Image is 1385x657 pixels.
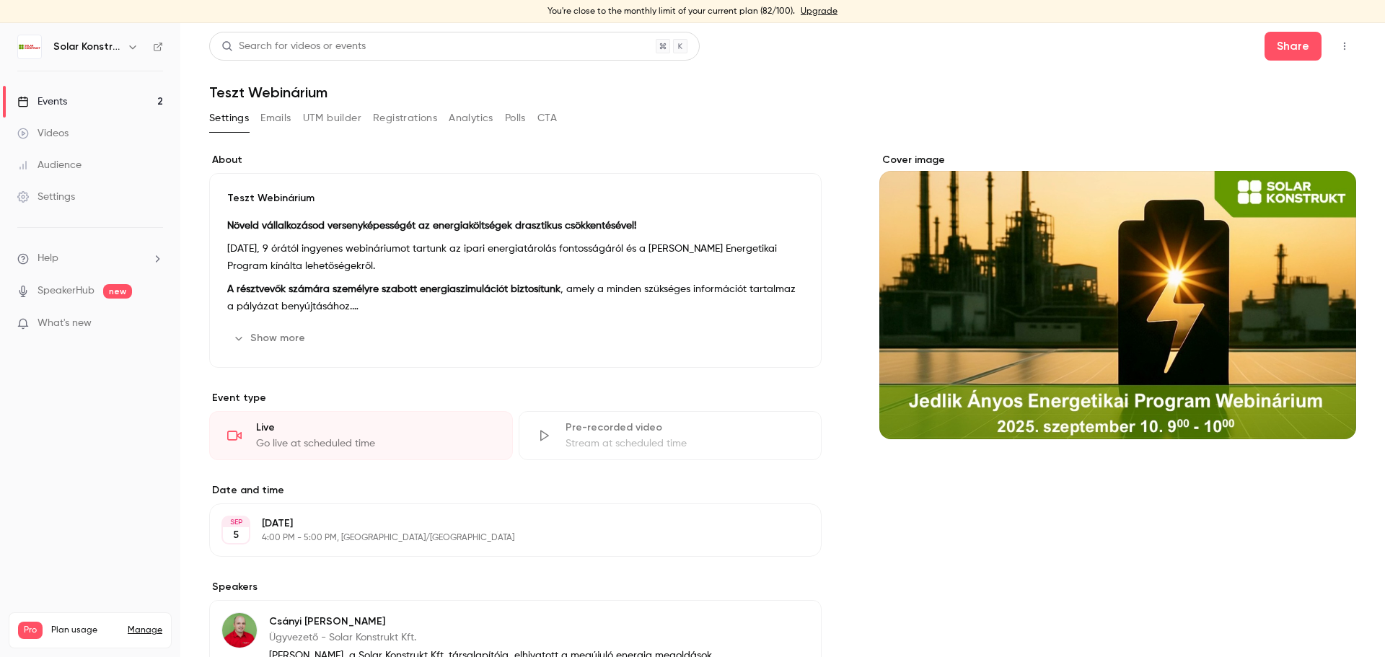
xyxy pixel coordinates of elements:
[17,158,82,172] div: Audience
[260,107,291,130] button: Emails
[209,580,822,594] label: Speakers
[17,251,163,266] li: help-dropdown-opener
[256,436,495,451] div: Go live at scheduled time
[38,283,94,299] a: SpeakerHub
[227,191,804,206] p: Teszt Webinárium
[566,436,804,451] div: Stream at scheduled time
[537,107,557,130] button: CTA
[53,40,121,54] h6: Solar Konstrukt Kft.
[566,420,804,435] div: Pre-recorded video
[262,532,745,544] p: 4:00 PM - 5:00 PM, [GEOGRAPHIC_DATA]/[GEOGRAPHIC_DATA]
[17,190,75,204] div: Settings
[222,613,257,648] img: Csányi Gábor
[18,622,43,639] span: Pro
[227,221,636,231] strong: Növeld vállalkozásod versenyképességét az energiaköltségek drasztikus csökkentésével!
[1265,32,1322,61] button: Share
[233,528,239,542] p: 5
[209,107,249,130] button: Settings
[51,625,119,636] span: Plan usage
[879,153,1356,439] section: Cover image
[879,153,1356,167] label: Cover image
[209,391,822,405] p: Event type
[269,630,728,645] p: Ügyvezető - Solar Konstrukt Kft.
[373,107,437,130] button: Registrations
[227,284,560,294] strong: A résztvevők számára személyre szabott energiaszimulációt biztosítunk
[449,107,493,130] button: Analytics
[209,411,513,460] div: LiveGo live at scheduled time
[18,35,41,58] img: Solar Konstrukt Kft.
[303,107,361,130] button: UTM builder
[209,483,822,498] label: Date and time
[269,614,728,629] p: Csányi [PERSON_NAME]
[227,240,804,275] p: [DATE], 9 órától ingyenes webináriumot tartunk az ipari energiatárolás fontosságáról és a [PERSON...
[17,126,69,141] div: Videos
[17,94,67,109] div: Events
[223,517,249,527] div: SEP
[801,6,837,17] a: Upgrade
[256,420,495,435] div: Live
[227,281,804,315] p: , amely a minden szükséges információt tartalmaz a pályázat benyújtásához.
[103,284,132,299] span: new
[505,107,526,130] button: Polls
[221,39,366,54] div: Search for videos or events
[38,251,58,266] span: Help
[227,327,314,350] button: Show more
[209,153,822,167] label: About
[262,516,745,531] p: [DATE]
[128,625,162,636] a: Manage
[209,84,1356,101] h1: Teszt Webinárium
[519,411,822,460] div: Pre-recorded videoStream at scheduled time
[38,316,92,331] span: What's new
